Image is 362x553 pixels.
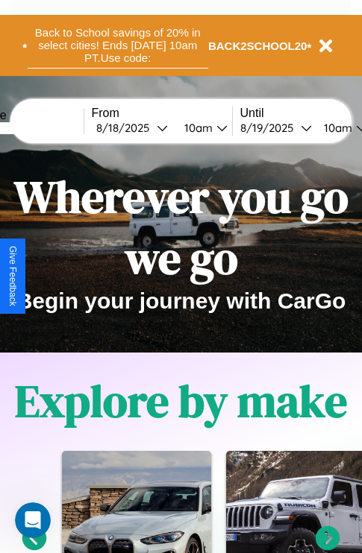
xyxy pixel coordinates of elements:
[15,370,347,432] h1: Explore by make
[92,120,172,136] button: 8/18/2025
[15,502,51,538] iframe: Intercom live chat
[96,121,157,135] div: 8 / 18 / 2025
[177,121,216,135] div: 10am
[7,246,18,306] div: Give Feedback
[28,22,208,69] button: Back to School savings of 20% in select cities! Ends [DATE] 10am PT.Use code:
[172,120,232,136] button: 10am
[208,39,308,52] b: BACK2SCHOOL20
[316,121,356,135] div: 10am
[240,121,301,135] div: 8 / 19 / 2025
[92,107,232,120] label: From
